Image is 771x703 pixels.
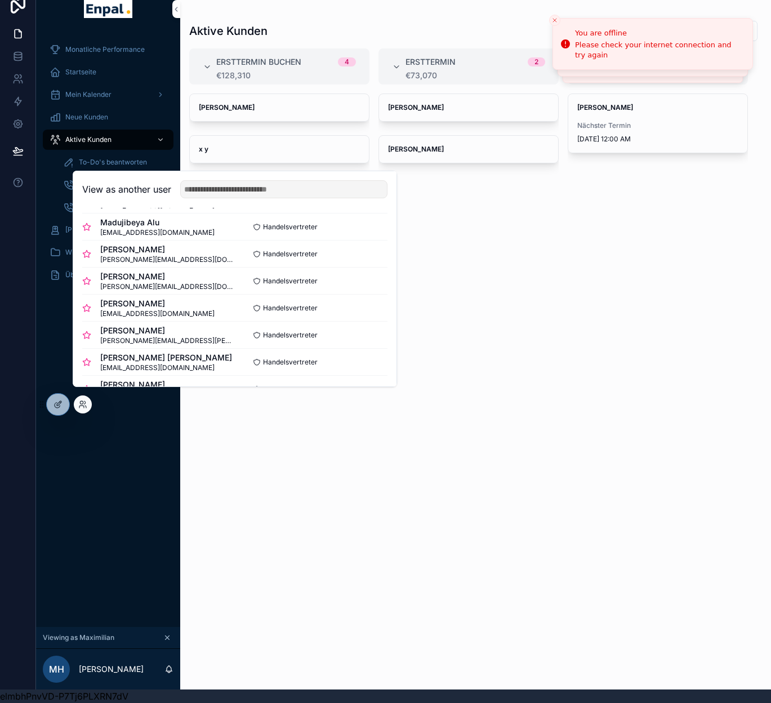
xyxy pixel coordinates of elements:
[263,223,318,232] span: Handelsvertreter
[43,84,173,105] a: Mein Kalender
[100,363,232,372] span: [EMAIL_ADDRESS][DOMAIN_NAME]
[65,68,96,77] span: Startseite
[43,62,173,82] a: Startseite
[216,71,356,80] div: €128,310
[263,331,318,340] span: Handelsvertreter
[43,107,173,127] a: Neue Kunden
[43,220,173,240] a: [PERSON_NAME]
[575,40,743,60] div: Please check your internet connection and try again
[263,304,318,313] span: Handelsvertreter
[56,175,173,195] a: Ersttermine buchen
[100,379,235,390] span: [PERSON_NAME]
[65,225,120,234] span: [PERSON_NAME]
[65,90,112,99] span: Mein Kalender
[100,282,235,291] span: [PERSON_NAME][EMAIL_ADDRESS][DOMAIN_NAME]
[100,228,215,237] span: [EMAIL_ADDRESS][DOMAIN_NAME]
[388,103,444,112] strong: [PERSON_NAME]
[36,32,180,300] div: scrollable content
[65,270,99,279] span: Über mich
[79,664,144,675] p: [PERSON_NAME]
[189,135,369,163] a: x y
[405,56,456,68] span: Ersttermin
[549,15,560,26] button: Close toast
[56,197,173,217] a: Abschlusstermine buchen
[575,28,743,39] div: You are offline
[43,39,173,60] a: Monatliche Performance
[100,244,235,255] span: [PERSON_NAME]
[405,71,545,80] div: €73,070
[199,103,255,112] strong: [PERSON_NAME]
[100,309,215,318] span: [EMAIL_ADDRESS][DOMAIN_NAME]
[100,271,235,282] span: [PERSON_NAME]
[100,336,235,345] span: [PERSON_NAME][EMAIL_ADDRESS][PERSON_NAME][DOMAIN_NAME]
[263,358,318,367] span: Handelsvertreter
[49,662,64,676] span: MH
[263,277,318,286] span: Handelsvertreter
[100,352,232,363] span: [PERSON_NAME] [PERSON_NAME]
[100,298,215,309] span: [PERSON_NAME]
[43,265,173,285] a: Über mich
[43,130,173,150] a: Aktive Kunden
[79,158,147,167] span: To-Do's beantworten
[388,145,444,153] strong: [PERSON_NAME]
[56,152,173,172] a: To-Do's beantworten
[65,113,108,122] span: Neue Kunden
[100,325,235,336] span: [PERSON_NAME]
[378,94,559,122] a: [PERSON_NAME]
[82,183,171,196] h2: View as another user
[216,56,301,68] span: Ersttermin buchen
[189,23,268,39] h1: Aktive Kunden
[263,385,318,394] span: Handelsvertreter
[577,135,738,144] span: [DATE] 12:00 AM
[577,121,738,130] span: Nächster Termin
[189,94,369,122] a: [PERSON_NAME]
[577,103,633,112] strong: [PERSON_NAME]
[345,57,349,66] div: 4
[65,248,126,257] span: Wissensdatenbank
[65,45,145,54] span: Monatliche Performance
[43,633,114,642] span: Viewing as Maximilian
[65,135,112,144] span: Aktive Kunden
[100,255,235,264] span: [PERSON_NAME][EMAIL_ADDRESS][DOMAIN_NAME]
[378,135,559,163] a: [PERSON_NAME]
[199,145,208,153] strong: x y
[43,242,173,262] a: Wissensdatenbank
[100,217,215,228] span: Madujibeya Alu
[263,250,318,259] span: Handelsvertreter
[534,57,538,66] div: 2
[568,94,748,153] a: [PERSON_NAME]Nächster Termin[DATE] 12:00 AM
